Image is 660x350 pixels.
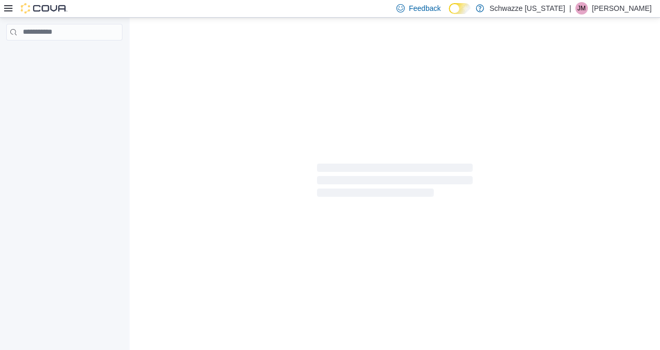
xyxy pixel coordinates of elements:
span: Loading [317,166,473,199]
p: Schwazze [US_STATE] [489,2,565,15]
div: Jesse Mateyka [575,2,588,15]
p: | [569,2,571,15]
nav: Complex example [6,43,122,68]
input: Dark Mode [449,3,471,14]
p: [PERSON_NAME] [592,2,652,15]
span: Dark Mode [449,14,449,15]
span: Feedback [409,3,441,14]
img: Cova [21,3,67,14]
span: JM [577,2,586,15]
